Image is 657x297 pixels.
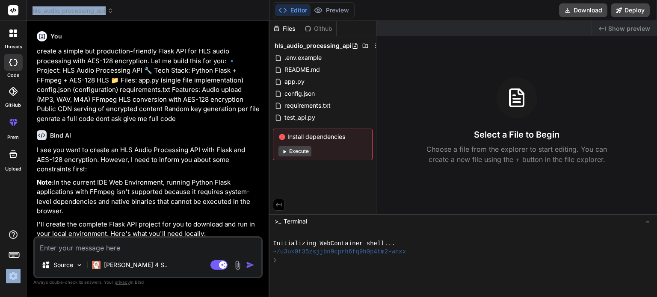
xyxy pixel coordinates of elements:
span: >_ [275,217,281,226]
h6: You [50,32,62,41]
span: test_api.py [284,112,316,123]
p: Source [53,261,73,269]
button: Preview [311,4,352,16]
span: README.md [284,65,321,75]
span: .env.example [284,53,323,63]
span: − [645,217,650,226]
strong: Note: [37,178,54,186]
label: prem [7,134,19,141]
img: icon [246,261,255,269]
p: Choose a file from the explorer to start editing. You can create a new file using the + button in... [421,144,613,165]
span: privacy [115,279,130,285]
button: Deploy [611,3,650,17]
p: In the current IDE Web Environment, running Python Flask applications with FFmpeg isn't supported... [37,178,261,216]
img: attachment [233,260,243,270]
label: threads [4,43,22,50]
div: Files [269,24,301,33]
span: ~/u3uk0f35zsjjbn9cprh6fq9h0p4tm2-wnxx [273,248,406,256]
h6: Bind AI [50,131,71,140]
img: Pick Models [76,262,83,269]
p: I see you want to create an HLS Audio Processing API with Flask and AES-128 encryption. However, ... [37,145,261,174]
span: config.json [284,88,316,99]
span: Terminal [284,217,307,226]
p: Always double-check its answers. Your in Bind [33,278,263,286]
p: I'll create the complete Flask API project for you to download and run in your local environment.... [37,220,261,239]
span: ❯ [273,256,277,265]
img: Claude 4 Sonnet [92,261,101,269]
label: code [7,72,19,79]
h3: Select a File to Begin [474,129,559,141]
span: Initializing WebContainer shell... [273,240,395,248]
span: app.py [284,76,305,87]
button: Download [559,3,607,17]
button: Execute [278,146,311,156]
img: settings [6,269,21,283]
label: Upload [5,165,21,173]
span: Install dependencies [278,132,367,141]
span: requirements.txt [284,100,331,111]
button: Editor [275,4,311,16]
span: hls_audio_processing_api [275,41,352,50]
span: hls_audio_processing_api [33,6,113,15]
div: Github [301,24,336,33]
p: [PERSON_NAME] 4 S.. [104,261,168,269]
p: create a simple but production-friendly Flask API for HLS audio processing with AES-128 encryptio... [37,47,261,124]
button: − [644,215,652,228]
label: GitHub [5,102,21,109]
span: Show preview [608,24,650,33]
